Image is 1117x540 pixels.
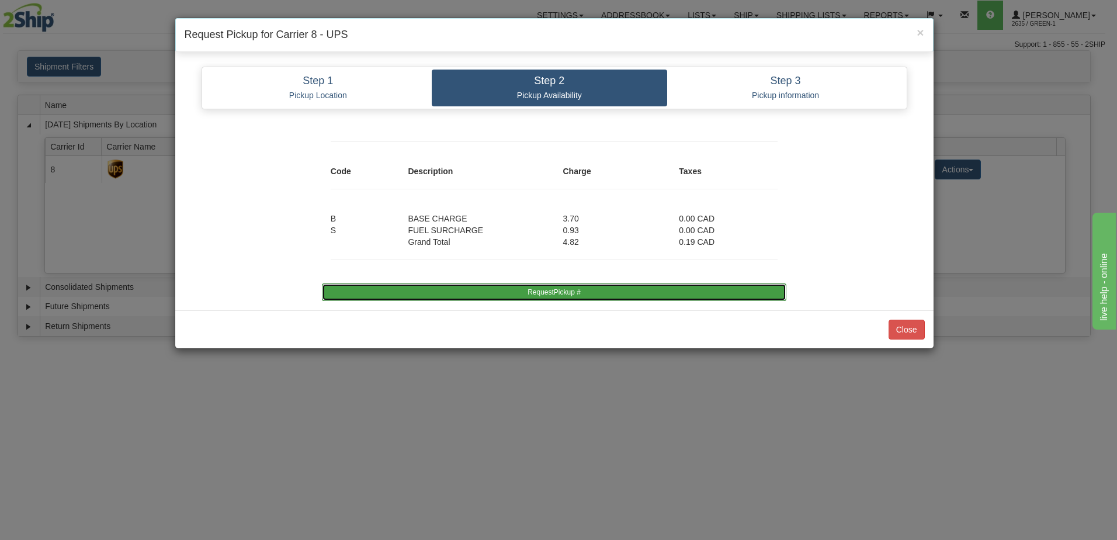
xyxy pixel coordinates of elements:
div: live help - online [9,7,108,21]
div: S [322,224,400,236]
h4: Request Pickup for Carrier 8 - UPS [185,27,924,43]
div: 3.70 [554,213,670,224]
button: Close [889,320,925,340]
a: Step 2 Pickup Availability [432,70,667,106]
h4: Step 2 [440,75,658,87]
button: RequestPickup # [322,283,786,301]
span: × [917,26,924,39]
p: Pickup Location [213,90,424,101]
div: 0.19 CAD [670,236,786,248]
a: Step 3 Pickup information [667,70,904,106]
div: 4.82 [554,236,670,248]
iframe: chat widget [1090,210,1116,330]
div: Charge [554,165,670,177]
h4: Step 3 [676,75,896,87]
p: Pickup information [676,90,896,101]
div: Code [322,165,400,177]
div: FUEL SURCHARGE [399,224,554,236]
p: Pickup Availability [440,90,658,101]
div: B [322,213,400,224]
div: Grand Total [399,236,554,248]
div: 0.00 CAD [670,224,786,236]
button: Close [917,26,924,39]
a: Step 1 Pickup Location [204,70,432,106]
div: 0.00 CAD [670,213,786,224]
div: BASE CHARGE [399,213,554,224]
div: Description [399,165,554,177]
h4: Step 1 [213,75,424,87]
div: 0.93 [554,224,670,236]
div: Taxes [670,165,786,177]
